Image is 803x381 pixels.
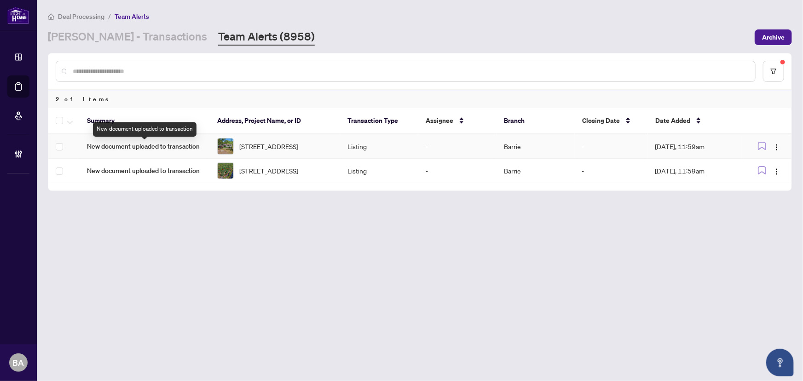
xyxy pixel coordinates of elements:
[497,134,575,159] td: Barrie
[647,134,741,159] td: [DATE], 11:59am
[497,159,575,183] td: Barrie
[340,134,418,159] td: Listing
[239,141,298,151] span: [STREET_ADDRESS]
[773,168,780,175] img: Logo
[418,108,497,134] th: Assignee
[647,159,741,183] td: [DATE], 11:59am
[418,159,497,183] td: -
[48,90,791,108] div: 2 of Items
[108,11,111,22] li: /
[769,139,784,154] button: Logo
[575,108,648,134] th: Closing Date
[766,349,794,376] button: Open asap
[340,108,418,134] th: Transaction Type
[210,108,340,134] th: Address, Project Name, or ID
[575,134,648,159] td: -
[7,7,29,24] img: logo
[648,108,742,134] th: Date Added
[92,122,197,137] div: New document uploaded to transaction
[582,115,620,126] span: Closing Date
[48,29,207,46] a: [PERSON_NAME] - Transactions
[426,115,453,126] span: Assignee
[58,12,104,21] span: Deal Processing
[575,159,648,183] td: -
[770,68,777,75] span: filter
[218,163,233,179] img: thumbnail-img
[218,29,315,46] a: Team Alerts (8958)
[340,159,418,183] td: Listing
[418,134,497,159] td: -
[218,139,233,154] img: thumbnail-img
[655,115,690,126] span: Date Added
[48,13,54,20] span: home
[13,356,24,369] span: BA
[497,108,575,134] th: Branch
[115,12,149,21] span: Team Alerts
[87,166,202,176] span: New document uploaded to transaction
[755,29,792,45] button: Archive
[87,141,202,151] span: New document uploaded to transaction
[769,163,784,178] button: Logo
[763,61,784,82] button: filter
[762,30,785,45] span: Archive
[80,108,210,134] th: Summary
[773,144,780,151] img: Logo
[239,166,298,176] span: [STREET_ADDRESS]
